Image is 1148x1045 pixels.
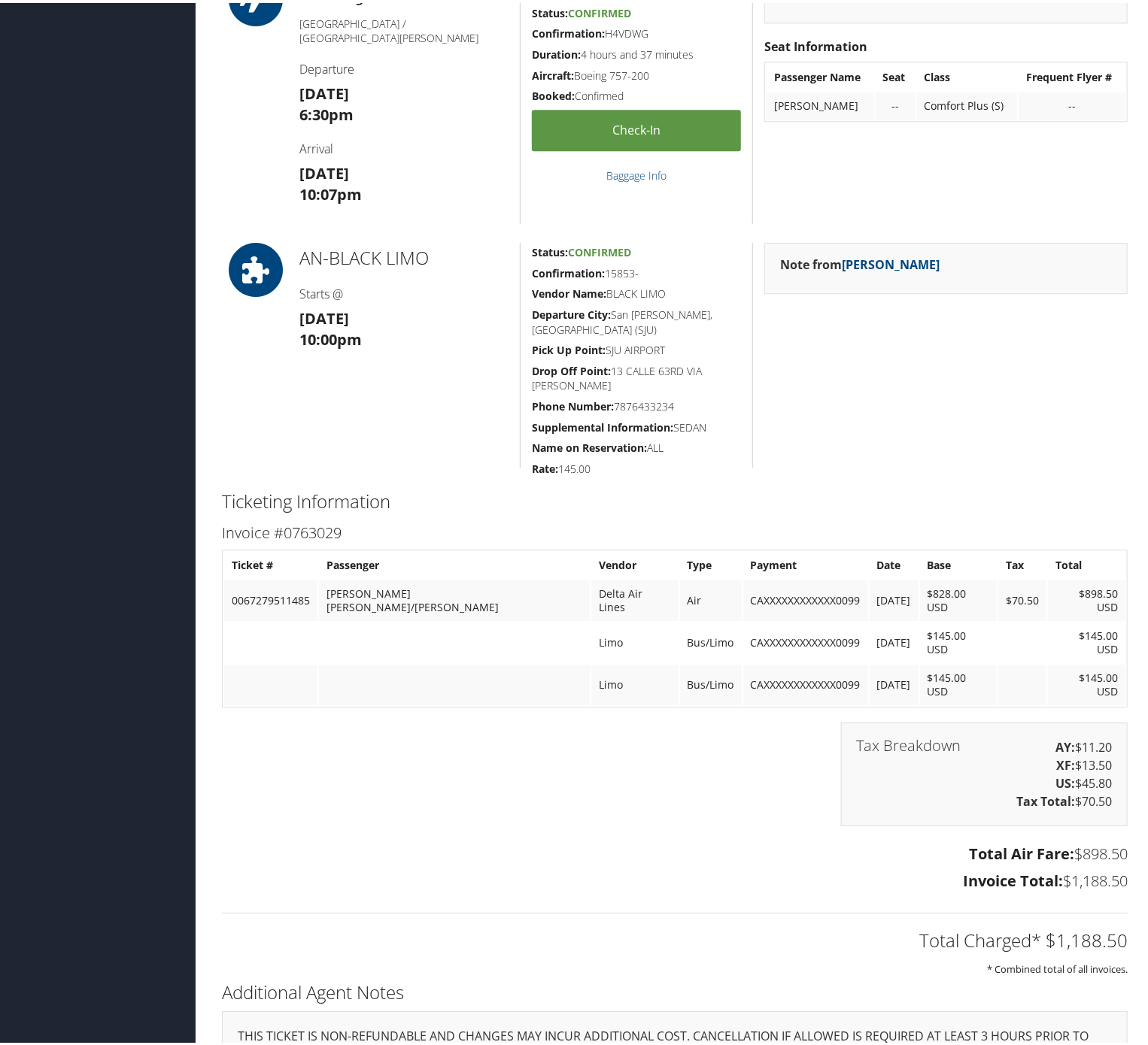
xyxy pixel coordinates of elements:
[299,160,349,180] strong: [DATE]
[532,44,741,59] h5: 4 hours and 37 minutes
[1056,754,1075,771] strong: XF:
[532,438,741,453] h5: ALL
[1048,662,1125,702] td: $145.00 USD
[568,242,631,256] span: Confirmed
[532,304,611,319] strong: Departure City:
[767,89,874,117] td: [PERSON_NAME]
[532,304,741,334] h5: San [PERSON_NAME], [GEOGRAPHIC_DATA] (SJU)
[532,263,605,277] strong: Confirmation:
[920,549,998,576] th: Base
[222,868,1128,889] h3: $1,188.50
[591,549,678,576] th: Vendor
[532,23,605,38] strong: Confirmation:
[532,65,574,80] strong: Aircraft:
[743,549,868,576] th: Payment
[764,35,867,52] strong: Seat Information
[1048,577,1125,618] td: $898.50 USD
[680,662,742,702] td: Bus/Limo
[606,165,667,180] a: Baggage Info
[1048,619,1125,660] td: $145.00 USD
[299,14,509,43] h5: [GEOGRAPHIC_DATA] / [GEOGRAPHIC_DATA][PERSON_NAME]
[532,417,741,432] h5: SEDAN
[299,101,354,122] strong: 6:30pm
[680,619,742,660] td: Bus/Limo
[224,549,317,576] th: Ticket #
[987,959,1128,973] small: * Combined total of all invoices.
[222,841,1128,862] h3: $898.50
[917,61,1017,88] th: Class
[998,549,1046,576] th: Tax
[532,86,575,100] strong: Booked:
[1019,61,1125,88] th: Frequent Flyer #
[767,61,874,88] th: Passenger Name
[1048,549,1125,576] th: Total
[532,459,741,474] h5: 145.00
[1026,96,1118,110] div: --
[743,619,868,660] td: CAXXXXXXXXXXXX0099
[920,662,998,702] td: $145.00 USD
[532,283,606,298] strong: Vendor Name:
[998,577,1046,618] td: $70.50
[743,662,868,702] td: CAXXXXXXXXXXXX0099
[299,305,349,326] strong: [DATE]
[1055,772,1075,789] strong: US:
[591,619,678,660] td: Limo
[532,23,741,38] h5: H4VDWG
[743,577,868,618] td: CAXXXXXXXXXXXX0099
[917,89,1017,117] td: Comfort Plus (S)
[532,396,614,410] strong: Phone Number:
[963,868,1063,888] strong: Invoice Total:
[532,459,558,473] strong: Rate:
[857,735,961,750] h3: Tax Breakdown
[568,3,631,17] span: Confirmed
[532,417,673,432] strong: Supplemental Information:
[920,619,998,660] td: $145.00 USD
[299,326,362,347] strong: 10:00pm
[876,61,916,88] th: Seat
[532,283,741,298] h5: BLACK LIMO
[532,65,741,80] h5: Boeing 757-200
[532,340,606,354] strong: Pick Up Point:
[532,86,741,101] h5: Confirmed
[299,283,509,299] h4: Starts @
[299,242,509,268] h2: AN-BLACK LIMO
[532,361,611,375] strong: Drop Off Point:
[222,519,1128,541] h3: Invoice #0763029
[532,396,741,411] h5: 7876433234
[299,138,509,154] h4: Arrival
[532,242,568,256] strong: Status:
[680,577,742,618] td: Air
[870,549,919,576] th: Date
[532,361,741,390] h5: 13 CALLE 63RD VIA [PERSON_NAME]
[532,340,741,355] h5: SJU AIRPORT
[532,438,647,452] strong: Name on Reservation:
[299,181,362,201] strong: 10:07pm
[591,662,678,702] td: Limo
[870,577,919,618] td: [DATE]
[222,977,1128,1002] h2: Additional Agent Notes
[680,549,742,576] th: Type
[883,96,908,110] div: --
[222,486,1128,511] h2: Ticketing Information
[1055,736,1075,753] strong: AY:
[841,719,1128,823] div: $11.20 $13.50 $45.80 $70.50
[842,253,940,270] a: [PERSON_NAME]
[299,80,349,101] strong: [DATE]
[969,841,1074,861] strong: Total Air Fare:
[319,577,590,618] td: [PERSON_NAME] [PERSON_NAME]/[PERSON_NAME]
[532,107,741,148] a: Check-in
[224,577,317,618] td: 0067279511485
[870,619,919,660] td: [DATE]
[920,577,998,618] td: $828.00 USD
[532,263,741,278] h5: 15853-
[1016,790,1075,807] strong: Tax Total:
[591,577,678,618] td: Delta Air Lines
[319,549,590,576] th: Passenger
[870,662,919,702] td: [DATE]
[222,925,1128,950] h2: Total Charged* $1,188.50
[780,253,940,270] strong: Note from
[532,3,568,17] strong: Status:
[299,58,509,74] h4: Departure
[532,44,581,59] strong: Duration:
